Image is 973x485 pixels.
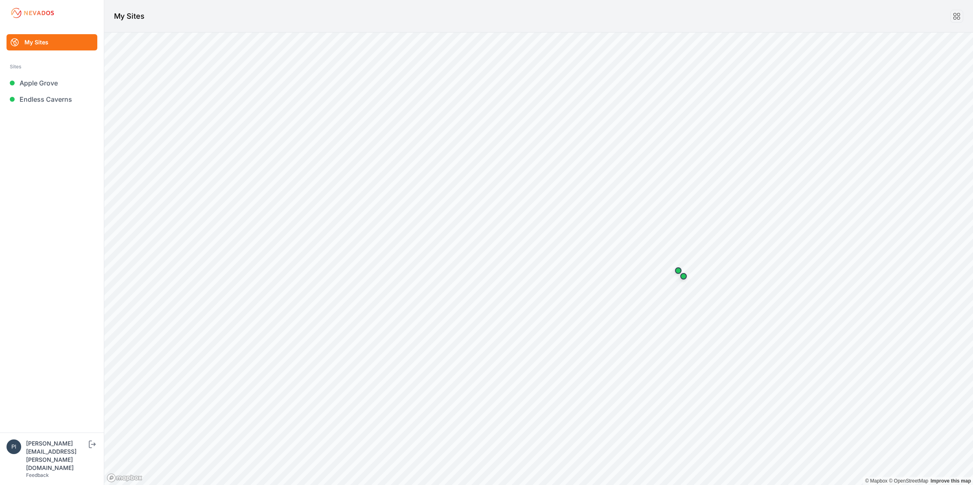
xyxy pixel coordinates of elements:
[26,439,87,472] div: [PERSON_NAME][EMAIL_ADDRESS][PERSON_NAME][DOMAIN_NAME]
[670,262,686,279] div: Map marker
[931,478,971,484] a: Map feedback
[7,91,97,107] a: Endless Caverns
[114,11,145,22] h1: My Sites
[10,7,55,20] img: Nevados
[889,478,928,484] a: OpenStreetMap
[26,472,49,478] a: Feedback
[865,478,888,484] a: Mapbox
[7,34,97,50] a: My Sites
[7,75,97,91] a: Apple Grove
[107,473,142,483] a: Mapbox logo
[10,62,94,72] div: Sites
[7,439,21,454] img: piotr.kolodziejczyk@energix-group.com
